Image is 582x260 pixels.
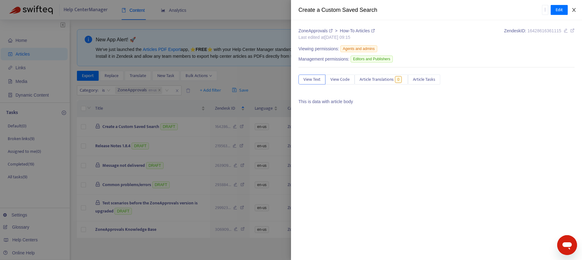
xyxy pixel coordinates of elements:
[360,76,394,83] span: Article Translations
[413,76,435,83] span: Article Tasks
[298,28,375,34] div: >
[330,76,350,83] span: View Code
[298,46,339,52] span: Viewing permissions:
[298,6,542,14] div: Create a Custom Saved Search
[542,5,548,15] button: more
[351,56,393,62] span: Editors and Publishers
[504,28,575,41] div: Zendesk ID:
[570,7,578,13] button: Close
[556,7,563,13] span: Edit
[527,28,561,33] span: 16428616361115
[340,45,377,52] span: Agents and admins
[325,75,355,84] button: View Code
[408,75,440,84] button: Article Tasks
[303,76,320,83] span: View Text
[355,75,408,84] button: Article Translations0
[298,99,353,104] span: This is data with article body
[298,34,375,41] div: Last edited at [DATE] 09:15
[543,7,547,12] span: more
[551,5,568,15] button: Edit
[340,28,375,33] a: How-To Articles
[571,7,576,12] span: close
[298,28,334,33] a: ZoneApprovals
[298,75,325,84] button: View Text
[395,76,402,83] span: 0
[298,56,349,62] span: Management permissions:
[557,235,577,255] iframe: Button to launch messaging window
